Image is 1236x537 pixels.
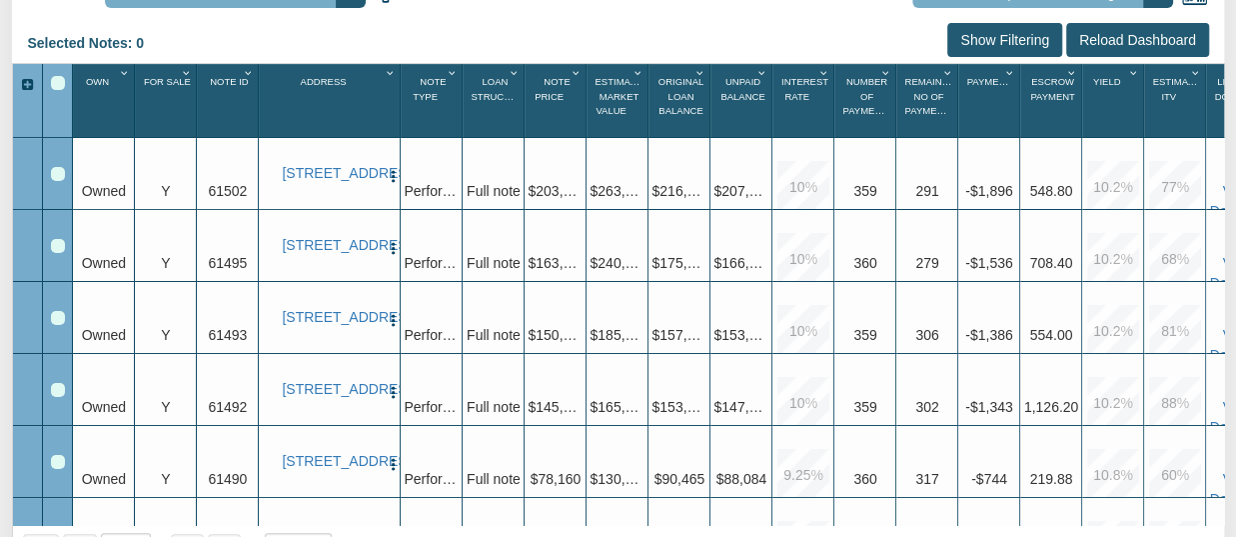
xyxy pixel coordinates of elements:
span: 61490 [208,471,247,487]
a: 7118 Heron, Houston, TX, 77087 [282,237,380,254]
div: Column Menu [1126,64,1143,81]
img: cell-menu.png [386,313,401,328]
img: cell-menu.png [386,241,401,256]
a: 2409 Morningside, Pasadena, TX, 77506 [282,381,380,398]
div: 10.0 [777,377,829,429]
span: 359 [853,399,876,415]
div: Number Of Payments Sort None [837,70,895,130]
span: $88,084 [716,471,767,487]
div: Row 5, Row Selection Checkbox [51,455,65,469]
span: Own [86,76,109,87]
div: Interest Rate Sort None [775,70,833,130]
div: Column Menu [1064,64,1081,81]
div: 10.0 [777,233,829,285]
div: Column Menu [692,64,709,81]
button: Press to open the note menu [386,381,401,401]
img: cell-menu.png [386,457,401,472]
div: Remaining No Of Payments Sort None [899,70,957,130]
span: Note Price [535,76,571,101]
span: $163,460 [528,255,586,271]
div: Estimated Itv Sort None [1147,70,1205,130]
div: Sort None [1085,70,1143,130]
span: $153,000 [651,399,709,415]
span: Escrow Payment [1030,76,1075,101]
div: Sort None [466,70,524,130]
div: 10.8 [1087,449,1139,501]
div: Column Menu [1002,64,1019,81]
div: Note Type Sort None [404,70,462,130]
span: Unpaid Balance [720,76,764,101]
div: Column Menu [179,64,196,81]
span: $185,000 [590,327,647,343]
div: Sort None [404,70,462,130]
span: Performing [404,327,472,343]
span: 1,126.20 [1024,399,1079,415]
div: 10.0 [777,161,829,213]
span: 360 [853,255,876,271]
span: Y [161,471,170,487]
span: -$1,386 [965,327,1012,343]
div: Note Price Sort None [528,70,586,130]
div: Row 4, Row Selection Checkbox [51,383,65,397]
div: Expand All [13,76,42,95]
span: Interest Rate [781,76,828,101]
span: 359 [853,327,876,343]
div: Sort None [76,70,134,130]
span: -$744 [971,471,1007,487]
div: 81.0 [1149,305,1201,357]
span: Owned [82,471,126,487]
button: Press to open the note menu [386,237,401,257]
span: 61495 [208,255,247,271]
div: Original Loan Balance Sort None [651,70,709,130]
span: $216,000 [651,183,709,199]
button: Press to open the note menu [386,453,401,473]
input: Show Filtering [947,23,1062,57]
span: 302 [915,399,938,415]
button: Press to open the note menu [386,309,401,329]
span: For Sale [144,76,191,87]
div: 60.0 [1149,449,1201,501]
div: Column Menu [383,64,400,81]
span: Full note [467,183,521,199]
div: Row 1, Row Selection Checkbox [51,167,65,181]
div: 10.2 [1087,233,1139,285]
span: 708.40 [1029,255,1072,271]
span: 360 [853,471,876,487]
span: -$1,536 [965,255,1012,271]
div: 9.25 [777,449,829,501]
div: Column Menu [445,64,462,81]
span: Original Loan Balance [658,76,703,116]
span: Performing [404,255,472,271]
div: Sort None [651,70,709,130]
span: $263,000 [590,183,647,199]
span: 219.88 [1029,471,1072,487]
div: Note Id Sort None [200,70,258,130]
div: Row 2, Row Selection Checkbox [51,239,65,253]
img: cell-menu.png [386,385,401,400]
span: Note Type [413,76,446,101]
div: Sort None [775,70,833,130]
span: Payment(P&I) [966,76,1032,87]
div: Sort None [590,70,647,130]
span: Estimated Itv [1152,76,1206,101]
div: Column Menu [241,64,258,81]
div: Column Menu [1188,64,1205,81]
div: Yield Sort None [1085,70,1143,130]
span: 279 [915,255,938,271]
span: 291 [915,183,938,199]
span: Estimated Market Value [595,76,648,116]
div: Sort None [138,70,196,130]
span: 306 [915,327,938,343]
span: $90,465 [654,471,705,487]
span: Full note [467,399,521,415]
div: Sort None [262,70,400,130]
span: 61493 [208,327,247,343]
div: Sort None [200,70,258,130]
span: Y [161,327,170,343]
div: Sort None [1023,70,1081,130]
span: $240,000 [590,255,647,271]
div: Column Menu [117,64,134,81]
div: Column Menu [754,64,771,81]
div: Selected Notes: 0 [27,23,159,63]
div: Sort None [528,70,586,130]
